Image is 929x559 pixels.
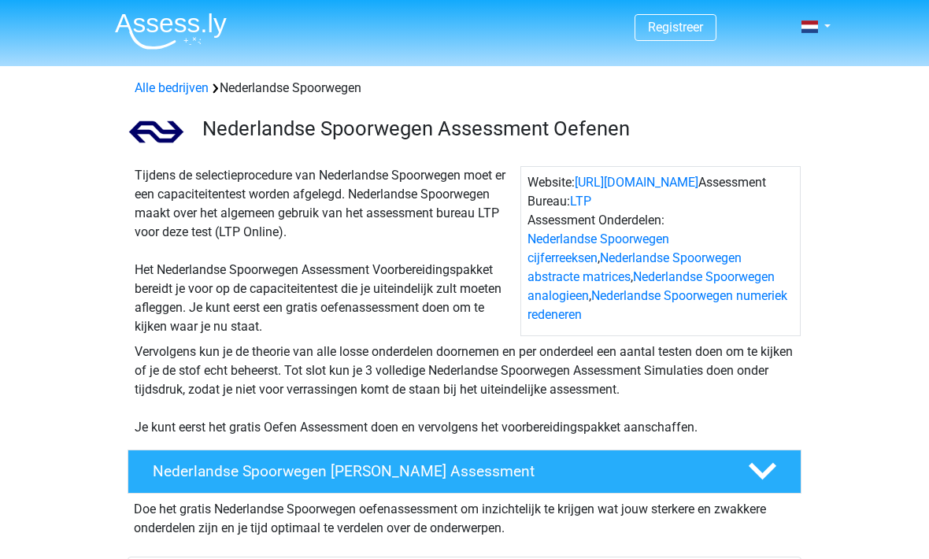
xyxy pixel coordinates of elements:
img: Assessly [115,13,227,50]
a: Nederlandse Spoorwegen abstracte matrices [527,250,742,284]
h4: Nederlandse Spoorwegen [PERSON_NAME] Assessment [153,462,723,480]
a: Nederlandse Spoorwegen numeriek redeneren [527,288,787,322]
a: Nederlandse Spoorwegen analogieen [527,269,775,303]
a: Nederlandse Spoorwegen [PERSON_NAME] Assessment [121,450,808,494]
a: Alle bedrijven [135,80,209,95]
div: Tijdens de selectieprocedure van Nederlandse Spoorwegen moet er een capaciteitentest worden afgel... [128,166,520,336]
a: [URL][DOMAIN_NAME] [575,175,698,190]
a: LTP [570,194,591,209]
div: Doe het gratis Nederlandse Spoorwegen oefenassessment om inzichtelijk te krijgen wat jouw sterker... [128,494,801,538]
a: Registreer [648,20,703,35]
div: Vervolgens kun je de theorie van alle losse onderdelen doornemen en per onderdeel een aantal test... [128,342,801,437]
div: Nederlandse Spoorwegen [128,79,801,98]
a: Nederlandse Spoorwegen cijferreeksen [527,231,669,265]
div: Website: Assessment Bureau: Assessment Onderdelen: , , , [520,166,801,336]
h3: Nederlandse Spoorwegen Assessment Oefenen [202,117,789,141]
